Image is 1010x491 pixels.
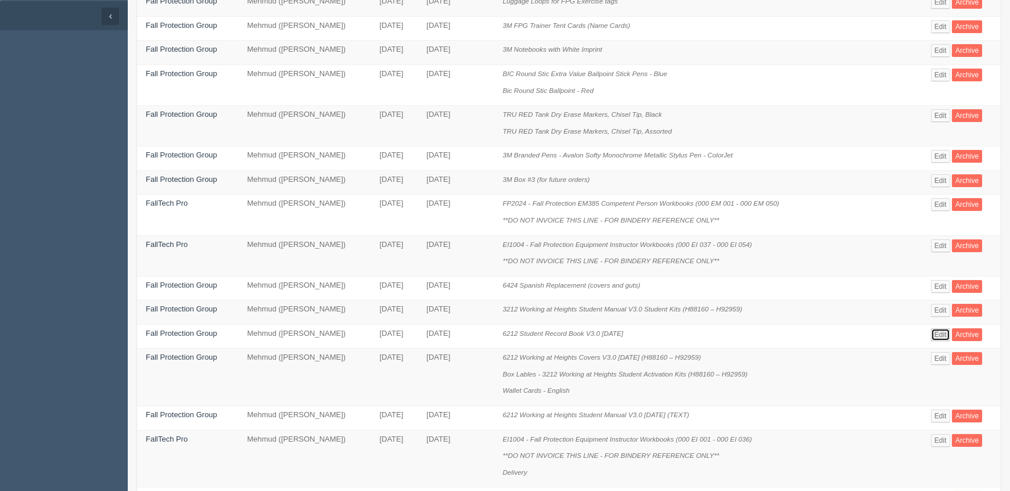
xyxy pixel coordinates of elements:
[371,324,418,349] td: [DATE]
[952,198,982,211] a: Archive
[931,410,950,422] a: Edit
[371,41,418,65] td: [DATE]
[146,21,217,30] a: Fall Protection Group
[146,329,217,338] a: Fall Protection Group
[952,20,982,33] a: Archive
[952,69,982,81] a: Archive
[371,106,418,146] td: [DATE]
[952,328,982,341] a: Archive
[952,174,982,187] a: Archive
[502,151,732,159] i: 3M Branded Pens - Avalon Softy Monochrome Metallic Stylus Pen - ColorJet
[238,106,371,146] td: Mehmud ([PERSON_NAME])
[418,146,494,171] td: [DATE]
[502,281,640,289] i: 6424 Spanish Replacement (covers and guts)
[238,300,371,325] td: Mehmud ([PERSON_NAME])
[238,65,371,106] td: Mehmud ([PERSON_NAME])
[238,195,371,235] td: Mehmud ([PERSON_NAME])
[952,280,982,293] a: Archive
[371,276,418,300] td: [DATE]
[418,170,494,195] td: [DATE]
[371,65,418,106] td: [DATE]
[931,434,950,447] a: Edit
[502,241,752,248] i: EI1004 - Fall Protection Equipment Instructor Workbooks (000 EI 037 - 000 EI 054)
[146,281,217,289] a: Fall Protection Group
[371,430,418,488] td: [DATE]
[418,65,494,106] td: [DATE]
[502,175,590,183] i: 3M Box #3 (for future orders)
[931,150,950,163] a: Edit
[502,45,602,53] i: 3M Notebooks with White Imprint
[502,87,594,94] i: Bic Round Stic Ballpoint - Red
[931,328,950,341] a: Edit
[146,110,217,119] a: Fall Protection Group
[952,410,982,422] a: Archive
[146,199,188,207] a: FallTech Pro
[931,304,950,317] a: Edit
[952,150,982,163] a: Archive
[418,300,494,325] td: [DATE]
[931,198,950,211] a: Edit
[952,109,982,122] a: Archive
[931,109,950,122] a: Edit
[418,430,494,488] td: [DATE]
[502,216,719,224] i: **DO NOT INVOICE THIS LINE - FOR BINDERY REFERENCE ONLY**
[418,41,494,65] td: [DATE]
[418,106,494,146] td: [DATE]
[371,170,418,195] td: [DATE]
[371,235,418,276] td: [DATE]
[952,44,982,57] a: Archive
[238,235,371,276] td: Mehmud ([PERSON_NAME])
[931,239,950,252] a: Edit
[418,324,494,349] td: [DATE]
[146,240,188,249] a: FallTech Pro
[502,199,779,207] i: FP2024 - Fall Protection EM385 Competent Person Workbooks (000 EM 001 - 000 EM 050)
[502,110,662,118] i: TRU RED Tank Dry Erase Markers, Chisel Tip, Black
[418,276,494,300] td: [DATE]
[931,69,950,81] a: Edit
[502,329,623,337] i: 6212 Student Record Book V3.0 [DATE]
[418,16,494,41] td: [DATE]
[238,16,371,41] td: Mehmud ([PERSON_NAME])
[502,451,719,459] i: **DO NOT INVOICE THIS LINE - FOR BINDERY REFERENCE ONLY**
[238,349,371,406] td: Mehmud ([PERSON_NAME])
[146,410,217,419] a: Fall Protection Group
[502,127,671,135] i: TRU RED Tank Dry Erase Markers, Chisel Tip, Assorted
[238,324,371,349] td: Mehmud ([PERSON_NAME])
[931,44,950,57] a: Edit
[952,304,982,317] a: Archive
[931,174,950,187] a: Edit
[418,349,494,406] td: [DATE]
[418,195,494,235] td: [DATE]
[418,235,494,276] td: [DATE]
[371,146,418,171] td: [DATE]
[502,370,747,378] i: Box Lables - 3212 Working at Heights Student Activation Kits (H88160 – H92959)
[238,276,371,300] td: Mehmud ([PERSON_NAME])
[146,435,188,443] a: FallTech Pro
[502,435,752,443] i: EI1004 - Fall Protection Equipment Instructor Workbooks (000 EI 001 - 000 EI 036)
[931,280,950,293] a: Edit
[238,170,371,195] td: Mehmud ([PERSON_NAME])
[502,21,630,29] i: 3M FPG Trainer Tent Cards (Name Cards)
[371,16,418,41] td: [DATE]
[371,300,418,325] td: [DATE]
[146,69,217,78] a: Fall Protection Group
[502,386,569,394] i: Wallet Cards - English
[502,411,689,418] i: 6212 Working at Heights Student Manual V3.0 [DATE] (TEXT)
[238,146,371,171] td: Mehmud ([PERSON_NAME])
[502,257,719,264] i: **DO NOT INVOICE THIS LINE - FOR BINDERY REFERENCE ONLY**
[931,20,950,33] a: Edit
[952,352,982,365] a: Archive
[371,406,418,431] td: [DATE]
[952,239,982,252] a: Archive
[418,406,494,431] td: [DATE]
[952,434,982,447] a: Archive
[146,45,217,53] a: Fall Protection Group
[502,305,742,313] i: 3212 Working at Heights Student Manual V3.0 Student Kits (H88160 – H92959)
[371,195,418,235] td: [DATE]
[146,175,217,184] a: Fall Protection Group
[146,353,217,361] a: Fall Protection Group
[931,352,950,365] a: Edit
[502,468,527,476] i: Delivery
[238,406,371,431] td: Mehmud ([PERSON_NAME])
[146,150,217,159] a: Fall Protection Group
